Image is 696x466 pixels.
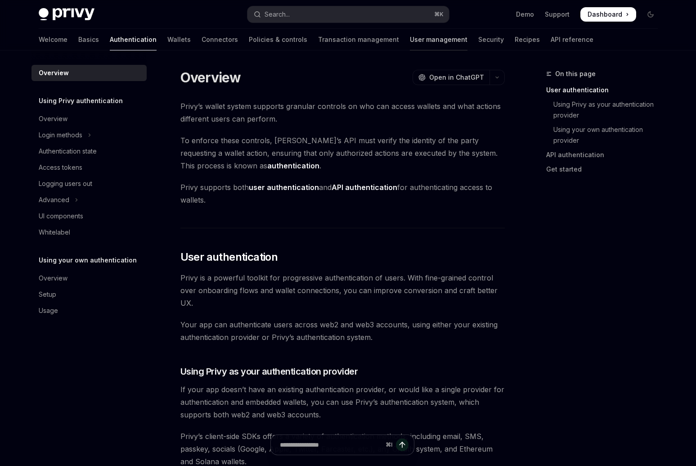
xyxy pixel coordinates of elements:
[39,178,92,189] div: Logging users out
[39,113,67,124] div: Overview
[31,127,147,143] button: Toggle Login methods section
[167,29,191,50] a: Wallets
[249,183,319,192] strong: user authentication
[180,69,241,86] h1: Overview
[39,130,82,140] div: Login methods
[39,195,69,205] div: Advanced
[78,29,99,50] a: Basics
[546,162,665,176] a: Get started
[267,161,319,170] strong: authentication
[546,122,665,148] a: Using your own authentication provider
[39,211,83,222] div: UI components
[180,181,505,206] span: Privy supports both and for authenticating access to wallets.
[39,227,70,238] div: Whitelabel
[434,11,444,18] span: ⌘ K
[332,183,397,192] strong: API authentication
[478,29,504,50] a: Security
[318,29,399,50] a: Transaction management
[39,162,82,173] div: Access tokens
[180,383,505,421] span: If your app doesn’t have an existing authentication provider, or would like a single provider for...
[588,10,622,19] span: Dashboard
[643,7,658,22] button: Toggle dark mode
[39,146,97,157] div: Authentication state
[410,29,467,50] a: User management
[39,95,123,106] h5: Using Privy authentication
[39,255,137,266] h5: Using your own authentication
[39,273,67,284] div: Overview
[265,9,290,20] div: Search...
[546,148,665,162] a: API authentication
[180,134,505,172] span: To enforce these controls, [PERSON_NAME]’s API must verify the identity of the party requesting a...
[39,29,67,50] a: Welcome
[180,100,505,125] span: Privy’s wallet system supports granular controls on who can access wallets and what actions diffe...
[31,270,147,286] a: Overview
[247,6,449,23] button: Open search
[580,7,636,22] a: Dashboard
[202,29,238,50] a: Connectors
[39,68,69,78] div: Overview
[515,29,540,50] a: Recipes
[31,303,147,319] a: Usage
[546,83,665,97] a: User authentication
[31,143,147,159] a: Authentication state
[516,10,534,19] a: Demo
[551,29,593,50] a: API reference
[39,305,58,316] div: Usage
[413,70,489,85] button: Open in ChatGPT
[110,29,157,50] a: Authentication
[546,97,665,122] a: Using Privy as your authentication provider
[31,159,147,176] a: Access tokens
[280,435,382,455] input: Ask a question...
[31,208,147,224] a: UI components
[180,271,505,309] span: Privy is a powerful toolkit for progressive authentication of users. With fine-grained control ov...
[396,439,409,451] button: Send message
[39,289,56,300] div: Setup
[31,286,147,303] a: Setup
[249,29,307,50] a: Policies & controls
[555,68,596,79] span: On this page
[31,111,147,127] a: Overview
[180,365,358,378] span: Using Privy as your authentication provider
[180,250,278,264] span: User authentication
[31,192,147,208] button: Toggle Advanced section
[180,318,505,344] span: Your app can authenticate users across web2 and web3 accounts, using either your existing authent...
[31,224,147,240] a: Whitelabel
[31,65,147,81] a: Overview
[545,10,570,19] a: Support
[31,176,147,192] a: Logging users out
[39,8,94,21] img: dark logo
[429,73,484,82] span: Open in ChatGPT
